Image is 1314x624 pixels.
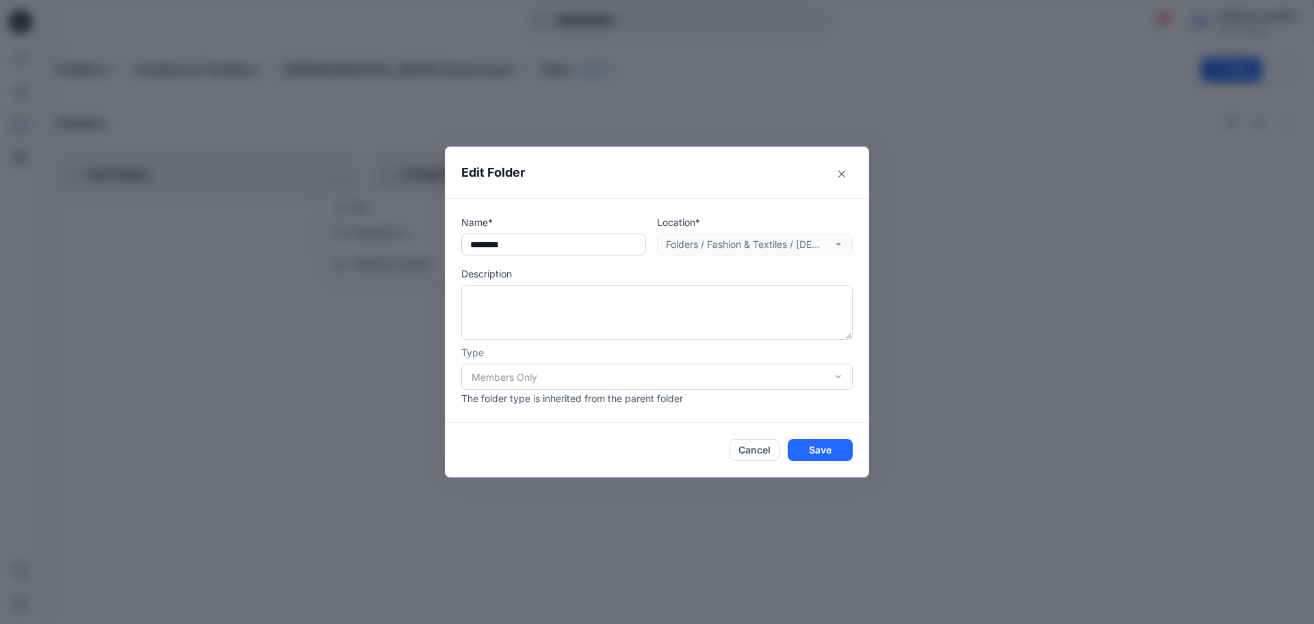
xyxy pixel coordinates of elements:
p: Type [461,345,853,360]
header: Edit Folder [445,147,869,198]
button: Close [831,163,853,185]
button: Save [788,439,853,461]
p: Description [461,266,853,281]
p: The folder type is inherited from the parent folder [461,391,853,405]
p: Location* [657,215,853,229]
button: Cancel [730,439,780,461]
p: Name* [461,215,646,229]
